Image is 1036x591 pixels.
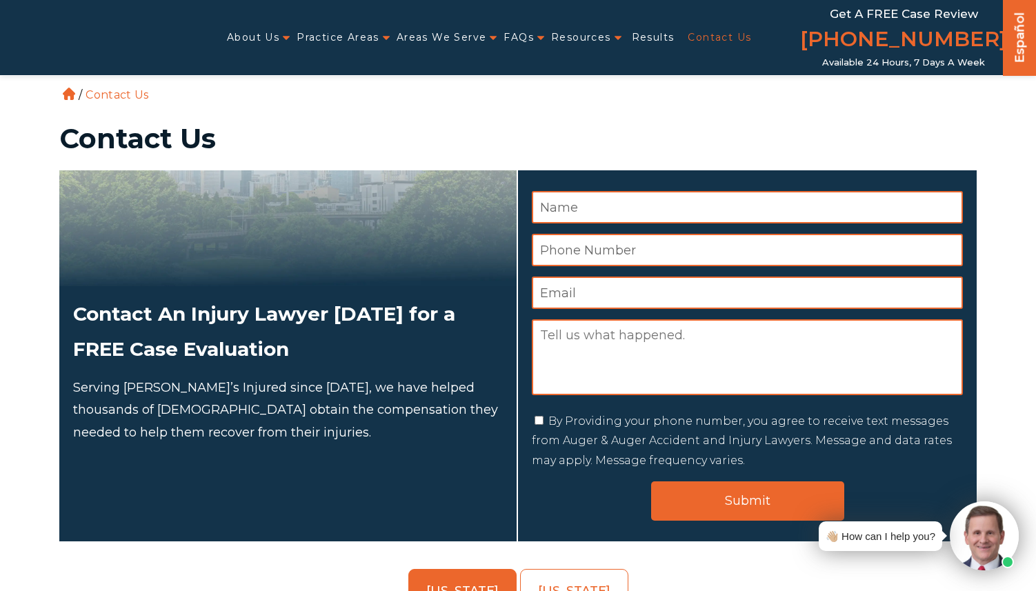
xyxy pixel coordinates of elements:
[830,7,978,21] span: Get a FREE Case Review
[532,277,963,309] input: Email
[800,24,1007,57] a: [PHONE_NUMBER]
[63,88,75,100] a: Home
[950,501,1019,570] img: Intaker widget Avatar
[397,23,487,52] a: Areas We Serve
[504,23,534,52] a: FAQs
[73,297,503,366] h2: Contact An Injury Lawyer [DATE] for a FREE Case Evaluation
[532,191,963,223] input: Name
[59,125,977,152] h1: Contact Us
[227,23,279,52] a: About Us
[822,57,985,68] span: Available 24 Hours, 7 Days a Week
[551,23,611,52] a: Resources
[532,234,963,266] input: Phone Number
[826,527,935,545] div: 👋🏼 How can I help you?
[73,377,503,443] p: Serving [PERSON_NAME]’s Injured since [DATE], we have helped thousands of [DEMOGRAPHIC_DATA] obta...
[651,481,844,521] input: Submit
[82,88,152,101] li: Contact Us
[59,170,517,286] img: Attorneys
[532,414,952,468] label: By Providing your phone number, you agree to receive text messages from Auger & Auger Accident an...
[8,25,178,51] img: Auger & Auger Accident and Injury Lawyers Logo
[297,23,379,52] a: Practice Areas
[688,23,751,52] a: Contact Us
[632,23,675,52] a: Results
